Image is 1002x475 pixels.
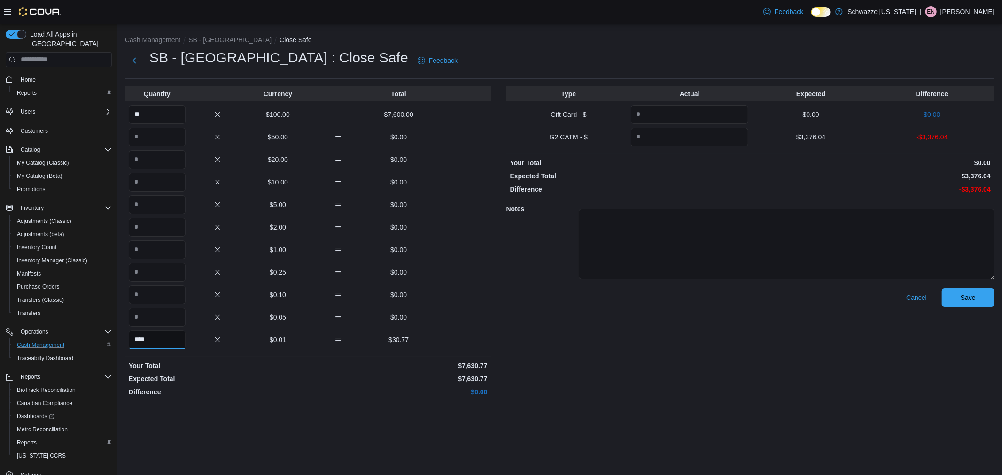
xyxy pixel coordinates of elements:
[249,268,306,277] p: $0.25
[249,290,306,299] p: $0.10
[249,245,306,254] p: $1.00
[13,424,71,435] a: Metrc Reconciliation
[9,169,116,183] button: My Catalog (Beta)
[370,245,427,254] p: $0.00
[370,155,427,164] p: $0.00
[17,326,112,337] span: Operations
[13,184,112,195] span: Promotions
[13,281,112,292] span: Purchase Orders
[13,450,70,461] a: [US_STATE] CCRS
[13,170,112,182] span: My Catalog (Beta)
[17,452,66,460] span: [US_STATE] CCRS
[17,371,112,383] span: Reports
[249,222,306,232] p: $2.00
[13,307,44,319] a: Transfers
[17,326,52,337] button: Operations
[9,338,116,352] button: Cash Management
[942,288,994,307] button: Save
[21,127,48,135] span: Customers
[17,172,62,180] span: My Catalog (Beta)
[17,202,112,214] span: Inventory
[370,110,427,119] p: $7,600.00
[2,124,116,138] button: Customers
[310,387,488,397] p: $0.00
[21,328,48,336] span: Operations
[17,413,54,420] span: Dashboards
[21,373,40,381] span: Reports
[21,146,40,153] span: Catalog
[19,7,61,16] img: Cova
[9,267,116,280] button: Manifests
[17,125,112,137] span: Customers
[17,202,47,214] button: Inventory
[9,183,116,196] button: Promotions
[752,158,991,168] p: $0.00
[940,6,994,17] p: [PERSON_NAME]
[9,215,116,228] button: Adjustments (Classic)
[9,156,116,169] button: My Catalog (Classic)
[873,132,991,142] p: -$3,376.04
[370,132,427,142] p: $0.00
[17,341,64,349] span: Cash Management
[13,384,79,396] a: BioTrack Reconciliation
[17,296,64,304] span: Transfers (Classic)
[752,89,870,99] p: Expected
[9,86,116,100] button: Reports
[125,36,180,44] button: Cash Management
[17,144,112,155] span: Catalog
[631,105,748,124] input: Quantity
[13,294,112,306] span: Transfers (Classic)
[9,306,116,320] button: Transfers
[17,125,52,137] a: Customers
[13,242,61,253] a: Inventory Count
[13,352,112,364] span: Traceabilty Dashboard
[188,36,272,44] button: SB - [GEOGRAPHIC_DATA]
[13,450,112,461] span: Washington CCRS
[149,48,408,67] h1: SB - [GEOGRAPHIC_DATA] : Close Safe
[9,293,116,306] button: Transfers (Classic)
[129,173,186,192] input: Quantity
[17,74,112,85] span: Home
[129,308,186,327] input: Quantity
[9,410,116,423] a: Dashboards
[17,74,39,85] a: Home
[13,157,73,169] a: My Catalog (Classic)
[370,335,427,345] p: $30.77
[370,89,427,99] p: Total
[129,285,186,304] input: Quantity
[811,7,831,17] input: Dark Mode
[9,397,116,410] button: Canadian Compliance
[414,51,461,70] a: Feedback
[752,132,870,142] p: $3,376.04
[847,6,916,17] p: Schwazze [US_STATE]
[13,157,112,169] span: My Catalog (Classic)
[17,230,64,238] span: Adjustments (beta)
[13,339,68,351] a: Cash Management
[17,217,71,225] span: Adjustments (Classic)
[925,6,937,17] div: Evalise Nieves
[13,255,91,266] a: Inventory Manager (Classic)
[9,254,116,267] button: Inventory Manager (Classic)
[17,386,76,394] span: BioTrack Reconciliation
[17,309,40,317] span: Transfers
[9,280,116,293] button: Purchase Orders
[760,2,807,21] a: Feedback
[17,185,46,193] span: Promotions
[9,449,116,462] button: [US_STATE] CCRS
[17,159,69,167] span: My Catalog (Classic)
[17,439,37,446] span: Reports
[370,268,427,277] p: $0.00
[873,110,991,119] p: $0.00
[906,293,927,302] span: Cancel
[2,143,116,156] button: Catalog
[17,399,72,407] span: Canadian Compliance
[13,268,45,279] a: Manifests
[129,387,306,397] p: Difference
[13,87,112,99] span: Reports
[2,105,116,118] button: Users
[2,73,116,86] button: Home
[370,222,427,232] p: $0.00
[13,170,66,182] a: My Catalog (Beta)
[21,204,44,212] span: Inventory
[370,290,427,299] p: $0.00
